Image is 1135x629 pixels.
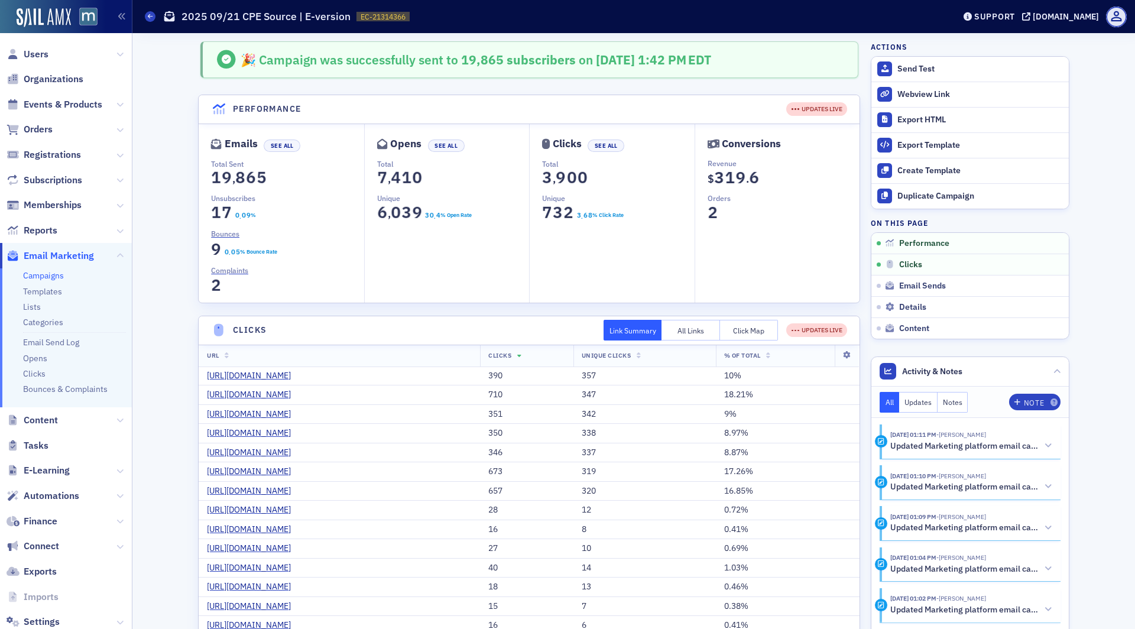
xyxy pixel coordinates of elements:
[724,563,852,573] div: 1.03%
[897,140,1063,151] div: Export Template
[211,278,222,292] section: 2
[488,601,565,612] div: 15
[230,247,236,257] span: 0
[871,57,1069,82] button: Send Test
[890,594,936,602] time: 9/21/2025 01:02 PM
[225,141,258,147] div: Emails
[936,430,986,439] span: Lauren Standiford
[542,158,695,169] p: Total
[388,171,391,187] span: ,
[211,171,267,184] section: 19,865
[596,51,638,68] span: [DATE]
[890,523,1040,533] h5: Updated Marketing platform email campaign: 2025 09/21 CPE Source | E-version
[374,202,390,223] span: 6
[428,140,465,152] button: See All
[553,167,569,188] span: 9
[890,472,936,480] time: 9/21/2025 01:10 PM
[871,107,1069,132] a: Export HTML
[424,210,430,221] span: 3
[582,486,708,497] div: 320
[233,167,249,188] span: 8
[24,73,83,86] span: Organizations
[875,435,887,448] div: Activity
[550,202,566,223] span: 3
[897,64,1063,74] div: Send Test
[7,515,57,528] a: Finance
[207,543,300,554] a: [URL][DOMAIN_NAME]
[209,202,225,223] span: 1
[890,440,1052,452] button: Updated Marketing platform email campaign: 2025 09/21 CPE Source | E-version
[786,323,847,337] div: UPDATES LIVE
[377,193,530,203] p: Unique
[724,505,852,515] div: 0.72%
[7,123,53,136] a: Orders
[24,515,57,528] span: Finance
[974,11,1015,22] div: Support
[899,323,929,334] span: Content
[211,228,248,239] a: Bounces
[234,210,240,221] span: 0
[938,392,968,413] button: Notes
[871,158,1069,183] a: Create Template
[890,430,936,439] time: 9/21/2025 01:11 PM
[708,171,714,187] span: $
[724,486,852,497] div: 16.85%
[458,51,576,68] span: 19,865 subscribers
[899,238,949,249] span: Performance
[24,615,60,628] span: Settings
[79,8,98,26] img: SailAMX
[23,337,79,348] a: Email Send Log
[488,466,565,477] div: 673
[17,8,71,27] a: SailAMX
[708,171,760,184] section: $319.6
[24,174,82,187] span: Subscriptions
[897,89,1063,100] div: Webview Link
[582,582,708,592] div: 13
[211,228,239,239] span: Bounces
[377,171,423,184] section: 7,410
[724,582,852,592] div: 0.46%
[540,167,556,188] span: 3
[722,167,738,188] span: 1
[746,171,749,187] span: .
[899,392,938,413] button: Updates
[7,224,57,237] a: Reports
[207,601,300,612] a: [URL][DOMAIN_NAME]
[251,211,256,219] div: %
[24,540,59,553] span: Connect
[582,210,588,221] span: 6
[409,202,425,223] span: 9
[890,553,936,562] time: 9/21/2025 01:04 PM
[897,191,1063,202] div: Duplicate Campaign
[890,563,1052,575] button: Updated Marketing platform email campaign: 2025 09/21 CPE Source | E-version
[7,48,48,61] a: Users
[936,594,986,602] span: Lauren Standiford
[1009,394,1061,410] button: Note
[7,540,59,553] a: Connect
[897,115,1063,125] div: Export HTML
[890,481,1052,493] button: Updated Marketing platform email campaign: 2025 09/21 CPE Source | E-version
[374,167,390,188] span: 7
[23,384,108,394] a: Bounces & Complaints
[582,466,708,477] div: 319
[7,464,70,477] a: E-Learning
[871,132,1069,158] a: Export Template
[582,601,708,612] div: 7
[207,486,300,497] a: [URL][DOMAIN_NAME]
[488,390,565,400] div: 710
[7,249,94,262] a: Email Marketing
[235,247,241,257] span: 5
[582,543,708,554] div: 10
[7,591,59,604] a: Imports
[209,239,225,260] span: 9
[581,213,583,221] span: .
[207,428,300,439] a: [URL][DOMAIN_NAME]
[207,409,300,420] a: [URL][DOMAIN_NAME]
[724,543,852,554] div: 0.69%
[233,103,301,115] h4: Performance
[792,326,842,335] div: UPDATES LIVE
[24,464,70,477] span: E-Learning
[23,353,47,364] a: Opens
[361,12,406,22] span: EC-21314366
[24,148,81,161] span: Registrations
